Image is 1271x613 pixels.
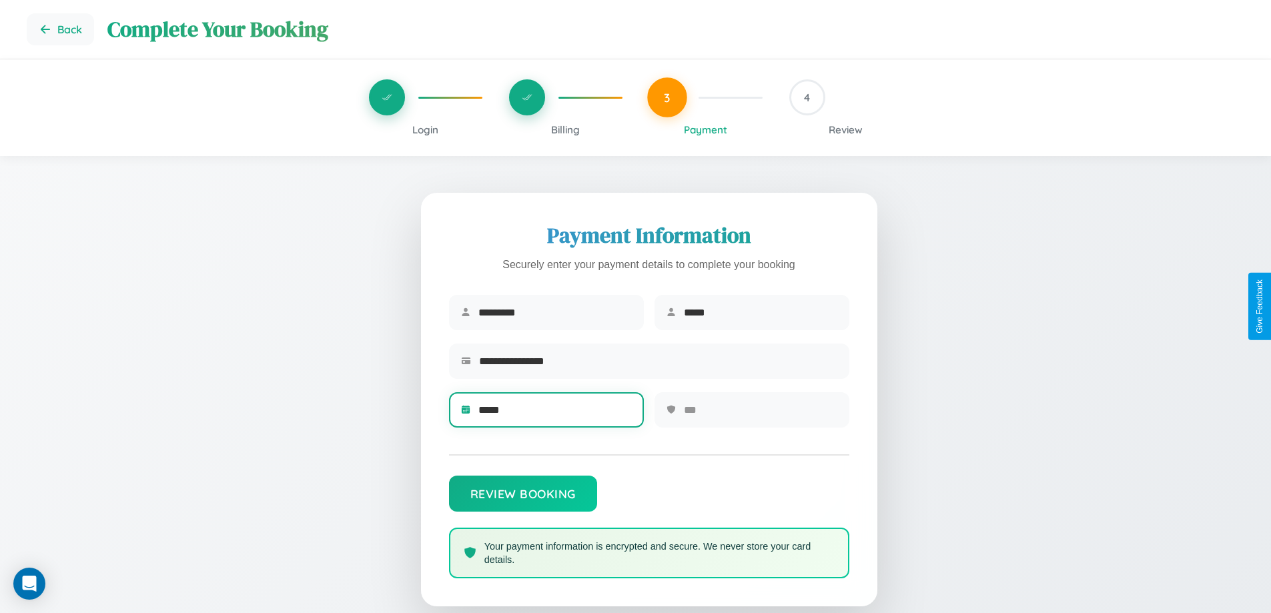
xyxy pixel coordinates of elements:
h1: Complete Your Booking [107,15,1244,44]
div: Open Intercom Messenger [13,568,45,600]
button: Go back [27,13,94,45]
span: 4 [804,91,810,104]
span: Review [829,123,863,136]
div: Give Feedback [1255,279,1264,334]
p: Your payment information is encrypted and secure. We never store your card details. [484,540,835,566]
h2: Payment Information [449,221,849,250]
span: Billing [551,123,580,136]
span: 3 [664,90,671,105]
span: Login [412,123,438,136]
button: Review Booking [449,476,597,512]
span: Payment [684,123,727,136]
p: Securely enter your payment details to complete your booking [449,255,849,275]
